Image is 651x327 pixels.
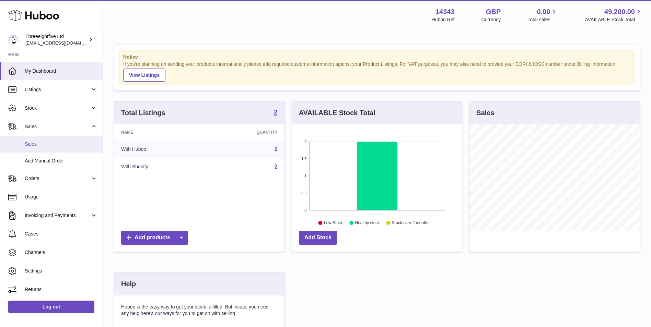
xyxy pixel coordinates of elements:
span: Cases [25,231,97,237]
h3: AVAILABLE Stock Total [299,108,375,118]
span: Usage [25,194,97,200]
span: Sales [25,141,97,147]
span: Stock [25,105,90,111]
strong: Notice [123,54,631,60]
td: With Shopify [114,158,206,176]
a: 49,200.00 AVAILABLE Stock Total [585,7,643,23]
span: Channels [25,249,97,256]
text: 1.5 [301,157,306,161]
a: View Listings [123,69,165,82]
span: Invoicing and Payments [25,212,90,219]
strong: 2 [274,109,278,116]
text: 0 [304,208,306,212]
text: Stock over 2 months [392,220,429,225]
text: 2 [304,140,306,144]
text: 1 [304,174,306,178]
div: If you're planning on sending your products internationally please add required customs informati... [123,61,631,82]
span: Add Manual Order [25,158,97,164]
a: 0.00 Total sales [527,7,558,23]
th: Name [114,124,206,140]
a: 2 [274,109,278,117]
strong: 14343 [435,7,455,16]
div: Threeeightfive Ltd [25,33,87,46]
span: Listings [25,86,90,93]
span: Total sales [527,16,558,23]
span: 0.00 [537,7,550,16]
span: Settings [25,268,97,274]
span: [EMAIL_ADDRESS][DOMAIN_NAME] [25,40,101,46]
span: AVAILABLE Stock Total [585,16,643,23]
span: Orders [25,175,90,182]
a: 2 [275,164,278,170]
a: Log out [8,301,94,313]
a: Add products [121,231,188,245]
div: Currency [481,16,501,23]
strong: GBP [486,7,501,16]
text: 0.5 [301,191,306,195]
span: My Dashboard [25,68,97,74]
span: Returns [25,286,97,293]
img: internalAdmin-14343@internal.huboo.com [8,35,19,45]
span: 49,200.00 [604,7,635,16]
th: Quantity [206,124,284,140]
td: With Huboo [114,140,206,158]
h3: Sales [476,108,494,118]
a: 2 [275,146,278,152]
span: Sales [25,123,90,130]
text: Low Stock [324,220,343,225]
div: Huboo Ref [432,16,455,23]
text: Healthy stock [355,220,380,225]
h3: Help [121,279,136,289]
a: Add Stock [299,231,337,245]
h3: Total Listings [121,108,165,118]
p: Huboo is the easy way to get your stock fulfilled. But incase you need any help here's our ways f... [121,304,278,317]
